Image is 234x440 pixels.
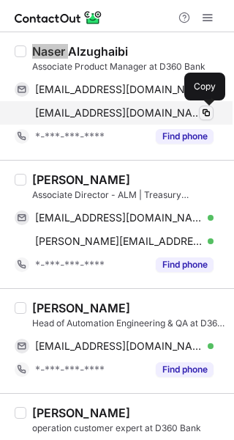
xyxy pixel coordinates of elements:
[32,301,130,315] div: [PERSON_NAME]
[35,106,203,120] span: [EMAIL_ADDRESS][DOMAIN_NAME]
[32,44,128,59] div: Naser Alzughaibi
[32,317,225,330] div: Head of Automation Engineering & QA at D360 Bank
[32,422,225,435] div: operation customer expert at D360 Bank
[32,60,225,73] div: Associate Product Manager at D360 Bank
[156,257,214,272] button: Reveal Button
[35,211,203,224] span: [EMAIL_ADDRESS][DOMAIN_NAME]
[32,188,225,202] div: Associate Director - ALM | Treasury Department at D360 Bank
[156,362,214,377] button: Reveal Button
[15,9,102,26] img: ContactOut v5.3.10
[156,129,214,144] button: Reveal Button
[32,406,130,420] div: [PERSON_NAME]
[32,172,130,187] div: [PERSON_NAME]
[35,340,203,353] span: [EMAIL_ADDRESS][DOMAIN_NAME]
[35,83,203,96] span: [EMAIL_ADDRESS][DOMAIN_NAME]
[35,235,203,248] span: [PERSON_NAME][EMAIL_ADDRESS][PERSON_NAME][DOMAIN_NAME]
